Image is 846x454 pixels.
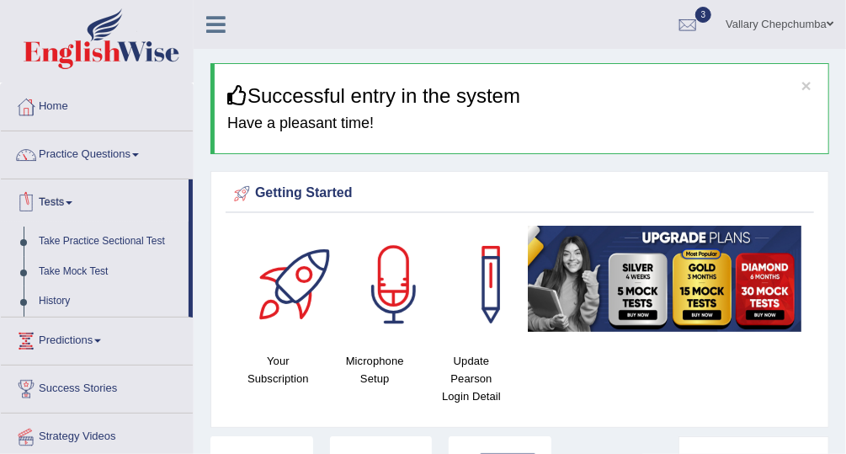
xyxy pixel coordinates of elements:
[1,318,193,360] a: Predictions
[1,131,193,174] a: Practice Questions
[31,257,189,287] a: Take Mock Test
[230,181,810,206] div: Getting Started
[238,352,318,387] h4: Your Subscription
[227,85,816,107] h3: Successful entry in the system
[1,83,193,126] a: Home
[801,77,811,94] button: ×
[31,286,189,317] a: History
[31,227,189,257] a: Take Practice Sectional Test
[1,179,189,222] a: Tests
[335,352,415,387] h4: Microphone Setup
[1,366,193,408] a: Success Stories
[528,226,801,332] img: small5.jpg
[695,7,712,23] span: 3
[432,352,512,405] h4: Update Pearson Login Detail
[227,115,816,132] h4: Have a pleasant time!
